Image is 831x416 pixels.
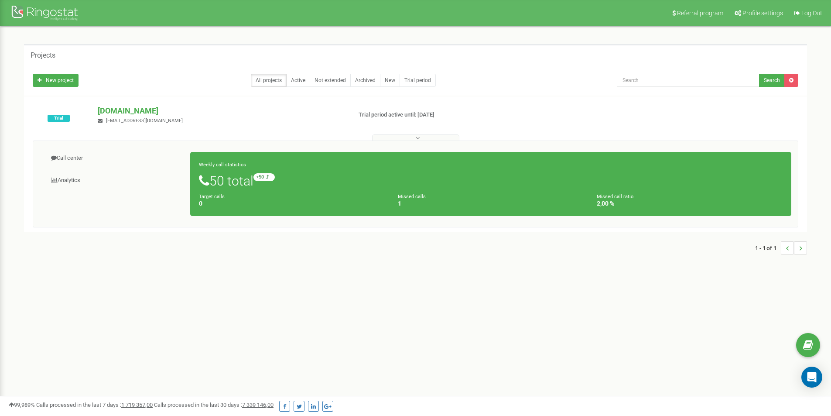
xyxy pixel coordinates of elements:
[251,74,287,87] a: All projects
[106,118,183,124] span: [EMAIL_ADDRESS][DOMAIN_NAME]
[36,402,153,408] span: Calls processed in the last 7 days :
[98,105,344,117] p: [DOMAIN_NAME]
[801,10,822,17] span: Log Out
[48,115,70,122] span: Trial
[9,402,35,408] span: 99,989%
[398,200,584,207] h4: 1
[400,74,436,87] a: Trial period
[597,194,633,199] small: Missed call ratio
[242,402,274,408] u: 7 339 146,00
[199,162,246,168] small: Weekly call statistics
[33,74,79,87] a: New project
[253,173,275,181] small: +50
[310,74,351,87] a: Not extended
[755,241,781,254] span: 1 - 1 of 1
[286,74,310,87] a: Active
[359,111,540,119] p: Trial period active until: [DATE]
[350,74,380,87] a: Archived
[597,200,783,207] h4: 2,00 %
[154,402,274,408] span: Calls processed in the last 30 days :
[677,10,723,17] span: Referral program
[199,200,385,207] h4: 0
[759,74,785,87] button: Search
[742,10,783,17] span: Profile settings
[755,233,807,263] nav: ...
[617,74,759,87] input: Search
[199,194,225,199] small: Target calls
[380,74,400,87] a: New
[40,170,191,191] a: Analytics
[801,367,822,388] div: Open Intercom Messenger
[398,194,426,199] small: Missed calls
[40,148,191,169] a: Call center
[31,52,55,59] h5: Projects
[199,173,783,188] h1: 50 total
[121,402,153,408] u: 1 719 357,00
